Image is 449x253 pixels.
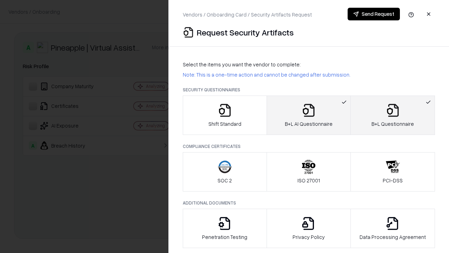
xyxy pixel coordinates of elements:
[183,71,435,78] p: Note: This is a one-time action and cannot be changed after submission.
[267,96,351,135] button: B+L AI Questionnaire
[360,233,426,241] p: Data Processing Agreement
[183,152,267,192] button: SOC 2
[371,120,414,128] p: B+L Questionnaire
[267,209,351,248] button: Privacy Policy
[285,120,333,128] p: B+L AI Questionnaire
[217,177,232,184] p: SOC 2
[350,152,435,192] button: PCI-DSS
[183,11,312,18] p: Vendors / Onboarding Card / Security Artifacts Request
[383,177,403,184] p: PCI-DSS
[183,209,267,248] button: Penetration Testing
[267,152,351,192] button: ISO 27001
[183,200,435,206] p: Additional Documents
[183,143,435,149] p: Compliance Certificates
[293,233,325,241] p: Privacy Policy
[202,233,247,241] p: Penetration Testing
[183,87,435,93] p: Security Questionnaires
[348,8,400,20] button: Send Request
[183,96,267,135] button: Shift Standard
[197,27,294,38] p: Request Security Artifacts
[297,177,320,184] p: ISO 27001
[183,61,435,68] p: Select the items you want the vendor to complete:
[350,209,435,248] button: Data Processing Agreement
[350,96,435,135] button: B+L Questionnaire
[208,120,241,128] p: Shift Standard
